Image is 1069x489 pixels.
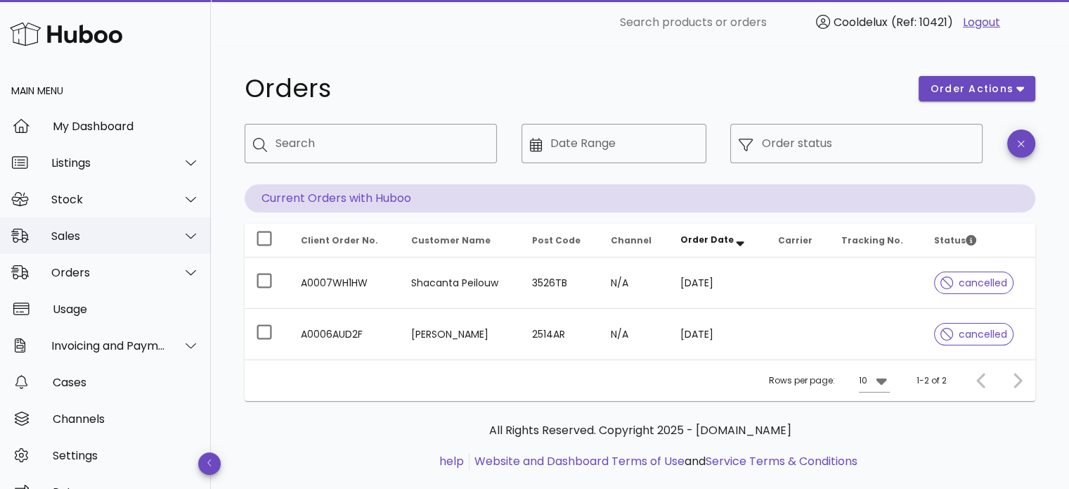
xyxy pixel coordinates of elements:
[767,224,829,258] th: Carrier
[51,193,166,206] div: Stock
[51,339,166,353] div: Invoicing and Payments
[301,234,378,246] span: Client Order No.
[469,453,857,470] li: and
[934,234,976,246] span: Status
[600,224,669,258] th: Channel
[439,453,464,469] a: help
[10,19,122,49] img: Huboo Logo
[859,369,890,392] div: 10Rows per page:
[290,309,400,360] td: A0006AUD2F
[859,374,867,387] div: 10
[916,374,947,387] div: 1-2 of 2
[669,309,767,360] td: [DATE]
[680,234,734,246] span: Order Date
[891,14,953,30] span: (Ref: 10421)
[963,14,1000,31] a: Logout
[53,412,200,426] div: Channels
[930,82,1014,96] span: order actions
[532,234,581,246] span: Post Code
[290,224,400,258] th: Client Order No.
[600,258,669,309] td: N/A
[411,234,491,246] span: Customer Name
[769,360,890,401] div: Rows per page:
[521,258,600,309] td: 3526TB
[611,234,652,246] span: Channel
[245,76,902,101] h1: Orders
[830,224,924,258] th: Tracking No.
[256,422,1024,439] p: All Rights Reserved. Copyright 2025 - [DOMAIN_NAME]
[290,258,400,309] td: A0007WH1HW
[53,449,200,462] div: Settings
[706,453,857,469] a: Service Terms & Conditions
[53,303,200,316] div: Usage
[400,309,521,360] td: [PERSON_NAME]
[51,266,166,279] div: Orders
[669,258,767,309] td: [DATE]
[919,76,1035,101] button: order actions
[940,278,1007,288] span: cancelled
[51,229,166,243] div: Sales
[923,224,1035,258] th: Status
[940,329,1007,339] span: cancelled
[400,224,521,258] th: Customer Name
[521,224,600,258] th: Post Code
[834,14,888,30] span: Cooldelux
[600,309,669,360] td: N/A
[53,120,200,133] div: My Dashboard
[51,156,166,170] div: Listings
[841,234,903,246] span: Tracking No.
[474,453,685,469] a: Website and Dashboard Terms of Use
[521,309,600,360] td: 2514AR
[778,234,812,246] span: Carrier
[245,184,1035,212] p: Current Orders with Huboo
[400,258,521,309] td: Shacanta Peilouw
[669,224,767,258] th: Order Date: Sorted descending. Activate to remove sorting.
[53,376,200,389] div: Cases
